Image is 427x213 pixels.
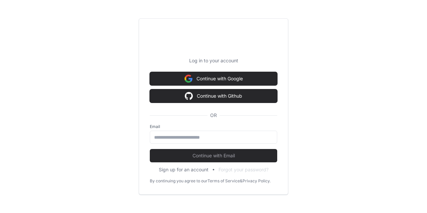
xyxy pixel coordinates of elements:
img: Sign in with google [185,89,193,103]
a: Terms of Service [207,178,240,184]
button: Continue with Github [150,89,277,103]
p: Log in to your account [150,57,277,64]
button: Forgot your password? [219,166,269,173]
img: Sign in with google [184,72,192,85]
button: Sign up for an account [159,166,208,173]
button: Continue with Email [150,149,277,162]
a: Privacy Policy. [243,178,271,184]
div: & [240,178,243,184]
label: Email [150,124,277,129]
span: OR [207,112,220,119]
span: Continue with Email [150,152,277,159]
button: Continue with Google [150,72,277,85]
div: By continuing you agree to our [150,178,207,184]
